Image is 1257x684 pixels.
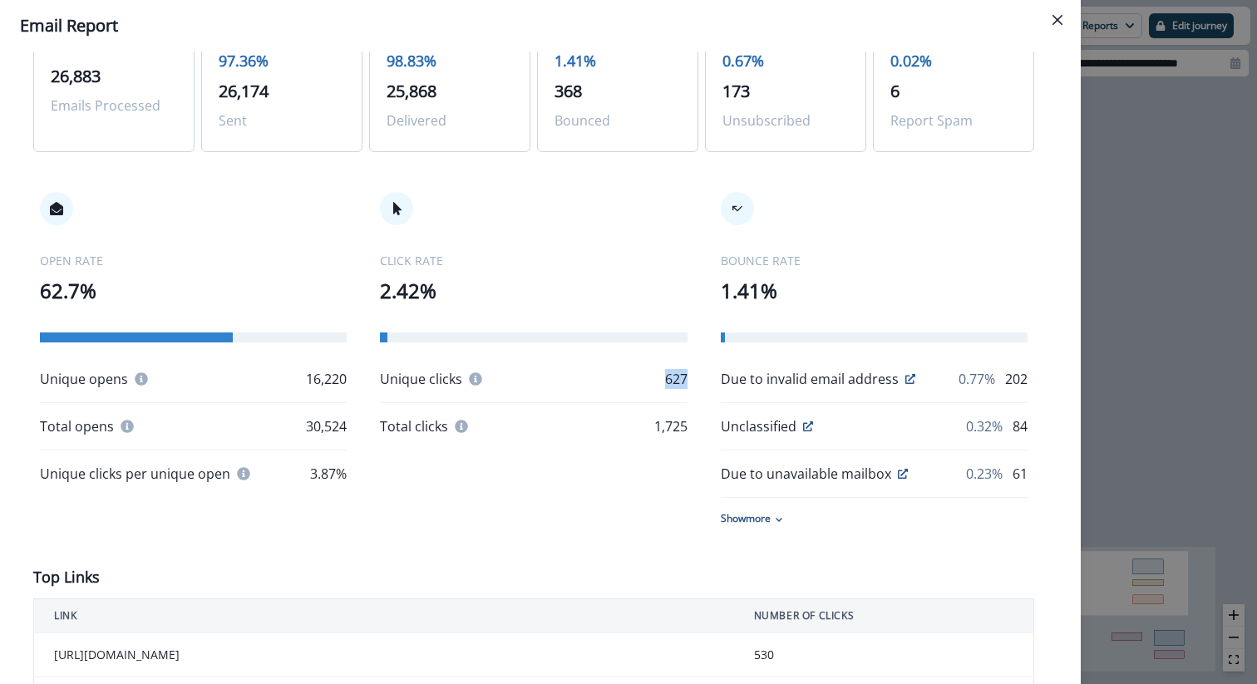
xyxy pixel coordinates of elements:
[34,599,734,633] th: LINK
[1044,7,1071,33] button: Close
[387,80,436,102] span: 25,868
[51,65,101,87] span: 26,883
[1013,416,1028,436] p: 84
[890,80,900,102] span: 6
[722,50,849,72] p: 0.67%
[555,50,681,72] p: 1.41%
[890,50,1017,72] p: 0.02%
[40,416,114,436] p: Total opens
[380,416,448,436] p: Total clicks
[387,111,513,130] p: Delivered
[654,416,688,436] p: 1,725
[306,369,347,389] p: 16,220
[721,416,796,436] p: Unclassified
[1013,464,1028,484] p: 61
[310,464,347,484] p: 3.87%
[40,252,347,269] p: OPEN RATE
[966,464,1003,484] p: 0.23%
[734,633,1034,677] td: 530
[665,369,688,389] p: 627
[555,80,582,102] span: 368
[219,50,345,72] p: 97.36%
[20,13,1061,38] div: Email Report
[380,252,687,269] p: CLICK RATE
[380,276,687,306] p: 2.42%
[40,276,347,306] p: 62.7%
[722,111,849,130] p: Unsubscribed
[959,369,995,389] p: 0.77%
[219,80,269,102] span: 26,174
[966,416,1003,436] p: 0.32%
[219,111,345,130] p: Sent
[306,416,347,436] p: 30,524
[722,80,750,102] span: 173
[721,276,1028,306] p: 1.41%
[721,369,899,389] p: Due to invalid email address
[890,111,1017,130] p: Report Spam
[380,369,462,389] p: Unique clicks
[721,464,891,484] p: Due to unavailable mailbox
[40,464,230,484] p: Unique clicks per unique open
[40,369,128,389] p: Unique opens
[1005,369,1028,389] p: 202
[734,599,1034,633] th: NUMBER OF CLICKS
[387,50,513,72] p: 98.83%
[51,96,177,116] p: Emails Processed
[34,633,734,677] td: [URL][DOMAIN_NAME]
[33,566,100,588] p: Top Links
[721,511,771,526] p: Show more
[721,252,1028,269] p: BOUNCE RATE
[555,111,681,130] p: Bounced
